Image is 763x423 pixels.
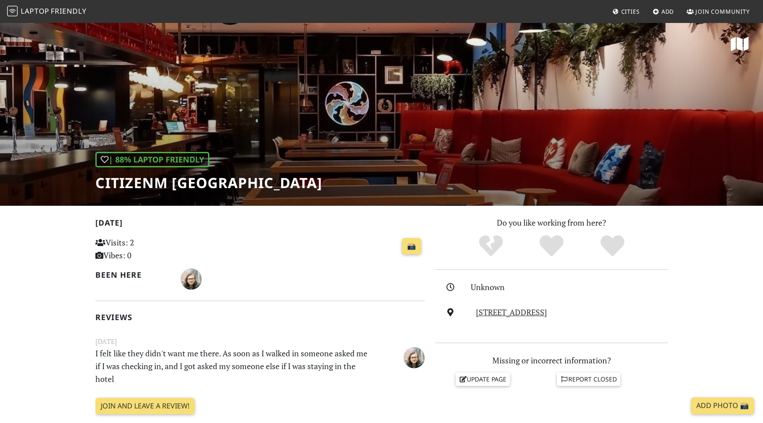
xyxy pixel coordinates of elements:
span: Add [661,8,674,15]
div: Unknown [471,281,673,294]
span: Dan G [404,351,425,362]
h1: citizenM [GEOGRAPHIC_DATA] [95,174,322,191]
div: Yes [521,234,582,258]
p: Visits: 2 Vibes: 0 [95,236,198,262]
p: Missing or incorrect information? [435,354,668,367]
div: | 88% Laptop Friendly [95,152,209,167]
span: Laptop [21,6,49,16]
span: Join Community [695,8,750,15]
a: Join Community [683,4,753,19]
img: 4662-dan.jpg [181,268,202,290]
a: Update page [456,373,510,386]
h2: [DATE] [95,218,425,231]
a: 📸 [402,238,421,255]
span: Friendly [51,6,86,16]
span: Cities [621,8,640,15]
a: Cities [609,4,643,19]
a: Report closed [557,373,620,386]
p: I felt like they didn't want me there. As soon as I walked in someone asked me if I was checking ... [90,347,374,385]
img: 4662-dan.jpg [404,347,425,368]
a: Add [649,4,678,19]
a: LaptopFriendly LaptopFriendly [7,4,87,19]
h2: Been here [95,270,170,279]
small: [DATE] [90,336,430,347]
h2: Reviews [95,313,425,322]
a: Add Photo 📸 [691,397,754,414]
img: LaptopFriendly [7,6,18,16]
a: [STREET_ADDRESS] [476,307,547,317]
div: No [461,234,521,258]
p: Do you like working from here? [435,216,668,229]
span: Dan G [181,273,202,283]
div: Definitely! [582,234,643,258]
a: Join and leave a review! [95,398,195,415]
